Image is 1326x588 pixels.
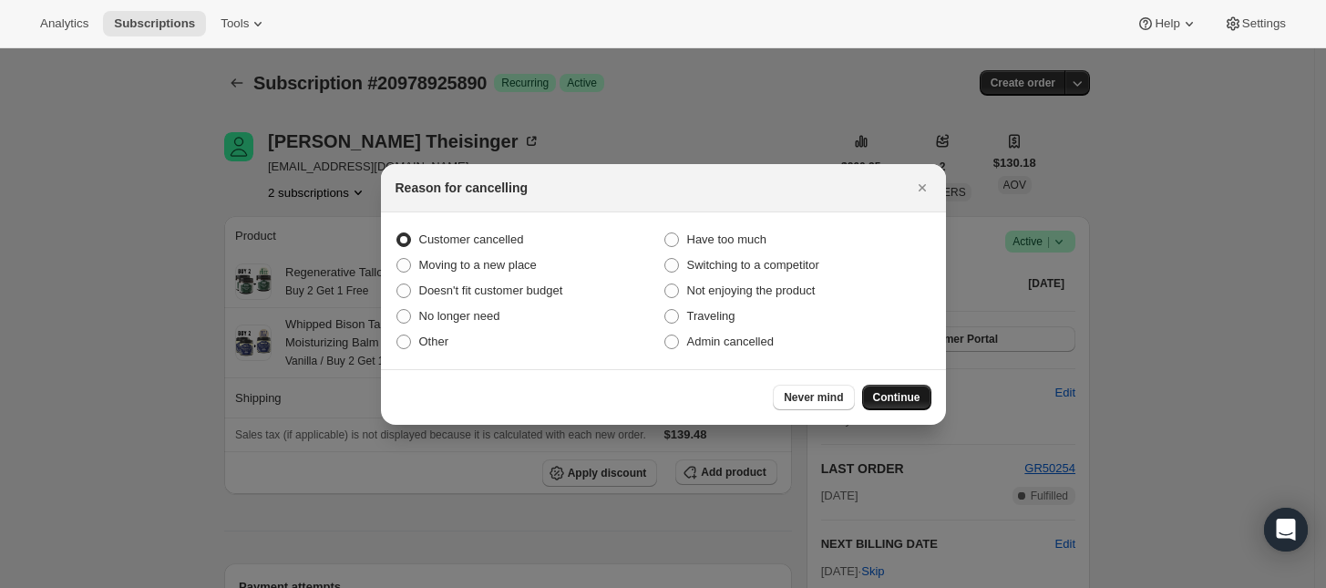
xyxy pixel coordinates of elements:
span: Help [1155,16,1179,31]
button: Subscriptions [103,11,206,36]
span: Other [419,335,449,348]
span: Admin cancelled [687,335,774,348]
div: Open Intercom Messenger [1264,508,1308,552]
span: Have too much [687,232,766,246]
span: Analytics [40,16,88,31]
button: Never mind [773,385,854,410]
button: Settings [1213,11,1297,36]
span: Settings [1242,16,1286,31]
button: Tools [210,11,278,36]
h2: Reason for cancelling [396,179,528,197]
span: Subscriptions [114,16,195,31]
span: Continue [873,390,920,405]
span: Customer cancelled [419,232,524,246]
span: Switching to a competitor [687,258,819,272]
span: Tools [221,16,249,31]
button: Analytics [29,11,99,36]
span: Traveling [687,309,735,323]
button: Continue [862,385,931,410]
span: Never mind [784,390,843,405]
span: Not enjoying the product [687,284,816,297]
button: Help [1126,11,1208,36]
span: Moving to a new place [419,258,537,272]
button: Close [910,175,935,201]
span: No longer need [419,309,500,323]
span: Doesn't fit customer budget [419,284,563,297]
